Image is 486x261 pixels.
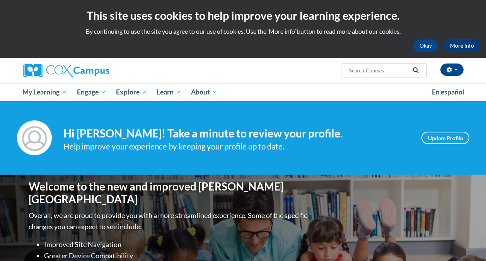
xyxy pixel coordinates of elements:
[186,83,222,101] a: About
[427,84,469,100] a: En español
[63,127,410,140] h4: Hi [PERSON_NAME]! Take a minute to review your profile.
[455,230,480,255] iframe: Button to launch messaging window
[152,83,186,101] a: Learn
[116,88,147,97] span: Explore
[23,64,109,77] img: Cox Campus
[17,120,52,155] img: Profile Image
[22,88,67,97] span: My Learning
[63,140,410,153] div: Help improve your experience by keeping your profile up to date.
[17,83,469,101] div: Main menu
[6,8,480,23] h2: This site uses cookies to help improve your learning experience.
[72,83,111,101] a: Engage
[413,39,438,52] button: Okay
[348,66,410,75] input: Search Courses
[29,180,309,206] h1: Welcome to the new and improved [PERSON_NAME][GEOGRAPHIC_DATA]
[29,210,309,232] p: Overall, we are proud to provide you with a more streamlined experience. Some of the specific cha...
[77,88,106,97] span: Engage
[18,83,72,101] a: My Learning
[440,64,464,76] button: Account Settings
[432,88,464,96] span: En español
[157,88,181,97] span: Learn
[421,132,469,144] a: Update Profile
[23,64,162,77] a: Cox Campus
[410,66,421,75] button: Search
[191,88,217,97] span: About
[6,27,480,36] p: By continuing to use the site you agree to our use of cookies. Use the ‘More info’ button to read...
[44,239,309,250] li: Improved Site Navigation
[111,83,152,101] a: Explore
[444,39,480,52] a: More Info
